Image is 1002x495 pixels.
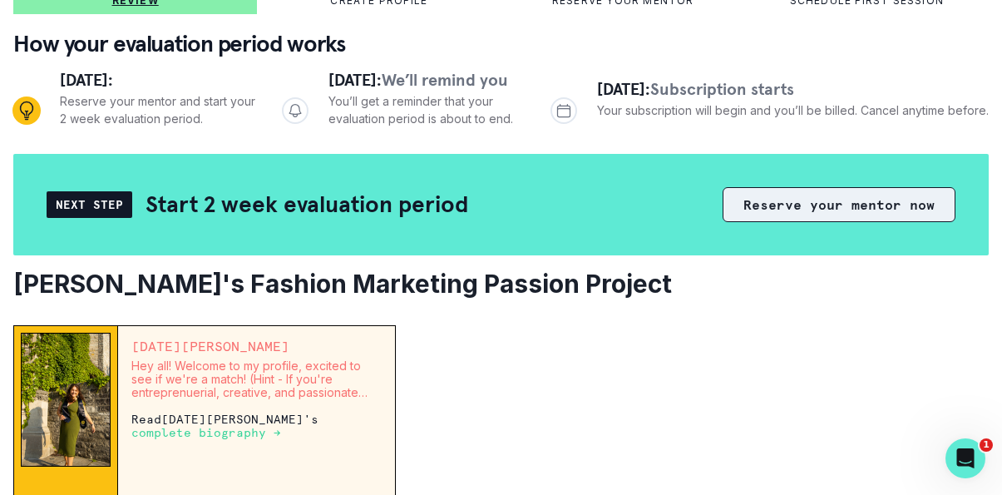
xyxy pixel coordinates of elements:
[597,78,650,100] span: [DATE]:
[131,339,382,353] p: [DATE][PERSON_NAME]
[980,438,993,452] span: 1
[131,426,281,439] p: complete biography →
[13,67,989,154] div: Progress
[328,69,382,91] span: [DATE]:
[21,333,111,467] img: Mentor Image
[328,92,524,127] p: You’ll get a reminder that your evaluation period is about to end.
[146,190,468,219] h2: Start 2 week evaluation period
[131,413,382,439] p: Read [DATE][PERSON_NAME] 's
[131,359,382,399] p: Hey all! Welcome to my profile, excited to see if we're a match! (Hint - If you're entreprenueria...
[60,92,255,127] p: Reserve your mentor and start your 2 week evaluation period.
[60,69,113,91] span: [DATE]:
[945,438,985,478] iframe: Intercom live chat
[47,191,132,218] div: Next Step
[13,27,989,61] p: How your evaluation period works
[597,101,989,119] p: Your subscription will begin and you’ll be billed. Cancel anytime before.
[382,69,508,91] span: We’ll remind you
[650,78,794,100] span: Subscription starts
[131,425,281,439] a: complete biography →
[723,187,955,222] button: Reserve your mentor now
[13,269,989,299] h2: [PERSON_NAME]'s Fashion Marketing Passion Project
